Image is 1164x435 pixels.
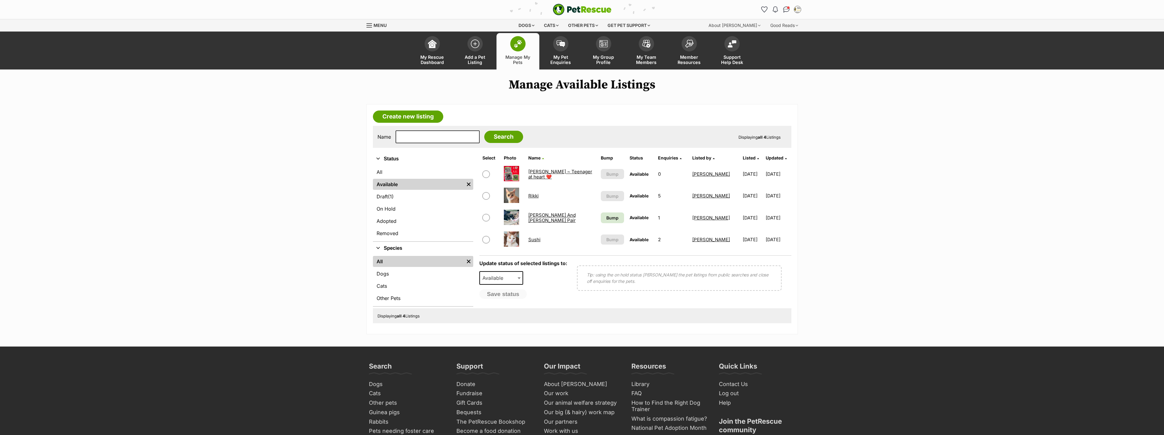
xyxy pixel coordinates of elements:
[716,398,798,408] a: Help
[793,5,802,14] button: My account
[373,255,473,306] div: Species
[766,207,790,228] td: [DATE]
[373,228,473,239] a: Removed
[740,229,765,250] td: [DATE]
[454,389,535,398] a: Fundraise
[766,163,790,185] td: [DATE]
[773,6,778,13] img: notifications-46538b983faf8c2785f20acdc204bb7945ddae34d4c08c2a6579f10ce5e182be.svg
[642,40,651,48] img: team-members-icon-5396bd8760b3fe7c0b43da4ab00e1e3bb1a5d9ba89233759b79545d2d3fc5d0d.svg
[479,289,527,299] button: Save status
[606,215,619,221] span: Bump
[629,398,710,414] a: How to Find the Right Dog Trainer
[373,155,473,163] button: Status
[625,33,668,69] a: My Team Members
[783,6,790,13] img: chat-41dd97257d64d25036548639549fe6c8038ab92f7586957e7f3b1b290dea8141.svg
[766,229,790,250] td: [DATE]
[692,155,715,160] a: Listed by
[373,167,473,178] a: All
[501,153,525,163] th: Photo
[428,39,437,48] img: dashboard-icon-eb2f2d2d3e046f16d808141f083e7271f6b2e854fb5c12c21221c1fb7104beca.svg
[606,193,619,199] span: Bump
[685,39,694,48] img: member-resources-icon-8e73f808a243e03378d46382f2149f9095a855e16c252ad45f914b54edf8863c.svg
[692,237,730,242] a: [PERSON_NAME]
[373,111,443,123] a: Create new listing
[668,33,711,69] a: Member Resources
[675,54,703,65] span: Member Resources
[603,19,654,32] div: Get pet support
[564,19,602,32] div: Other pets
[658,155,682,160] a: Enquiries
[454,408,535,417] a: Bequests
[582,33,625,69] a: My Group Profile
[630,237,649,242] span: Available
[528,169,592,180] a: [PERSON_NAME] ~ Teenager at heart ❤️
[418,54,446,65] span: My Rescue Dashboard
[606,171,619,177] span: Bump
[629,389,710,398] a: FAQ
[599,40,608,47] img: group-profile-icon-3fa3cf56718a62981997c0bc7e787c4b2cf8bcc04b72c1350f741eb67cf2f40e.svg
[719,362,757,374] h3: Quick Links
[464,179,473,190] a: Remove filter
[366,389,448,398] a: Cats
[514,40,522,48] img: manage-my-pets-icon-02211641906a0b7f246fdf0571729dbe1e7629f14944591b6c1af311fb30b64b.svg
[544,362,580,374] h3: Our Impact
[553,4,612,15] a: PetRescue
[540,19,563,32] div: Cats
[528,237,541,242] a: Sushi
[553,4,612,15] img: logo-e224e6f780fb5917bec1dbf3a21bbac754714ae5b6737aabdf751b685950b380.svg
[377,134,391,140] label: Name
[630,215,649,220] span: Available
[743,155,756,160] span: Listed
[373,216,473,227] a: Adopted
[656,163,689,185] td: 0
[630,171,649,177] span: Available
[373,191,473,202] a: Draft
[629,423,710,433] a: National Pet Adoption Month
[541,389,623,398] a: Our work
[541,417,623,427] a: Our partners
[606,236,619,243] span: Bump
[504,54,532,65] span: Manage My Pets
[374,23,387,28] span: Menu
[454,398,535,408] a: Gift Cards
[373,256,464,267] a: All
[692,155,711,160] span: Listed by
[373,293,473,304] a: Other Pets
[528,155,544,160] a: Name
[388,193,394,200] span: (1)
[366,19,391,30] a: Menu
[601,191,624,201] button: Bump
[711,33,753,69] a: Support Help Desk
[758,135,766,140] strong: all 4
[366,408,448,417] a: Guinea pigs
[480,153,501,163] th: Select
[743,155,759,160] a: Listed
[704,19,765,32] div: About [PERSON_NAME]
[627,153,655,163] th: Status
[541,380,623,389] a: About [PERSON_NAME]
[718,54,746,65] span: Support Help Desk
[629,380,710,389] a: Library
[461,54,489,65] span: Add a Pet Listing
[740,185,765,206] td: [DATE]
[738,135,781,140] span: Displaying Listings
[740,163,765,185] td: [DATE]
[590,54,617,65] span: My Group Profile
[480,274,509,282] span: Available
[692,215,730,221] a: [PERSON_NAME]
[598,153,627,163] th: Bump
[411,33,454,69] a: My Rescue Dashboard
[658,155,678,160] span: translation missing: en.admin.listings.index.attributes.enquiries
[514,19,539,32] div: Dogs
[373,280,473,291] a: Cats
[541,408,623,417] a: Our big (& hairy) work map
[794,6,801,13] img: Merna Karam profile pic
[587,272,772,284] p: Tip: using the on hold status [PERSON_NAME] the pet listings from public searches and close off e...
[766,19,802,32] div: Good Reads
[454,417,535,427] a: The PetRescue Bookshop
[633,54,660,65] span: My Team Members
[528,193,539,199] a: Rikki
[656,207,689,228] td: 1
[631,362,666,374] h3: Resources
[366,417,448,427] a: Rabbits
